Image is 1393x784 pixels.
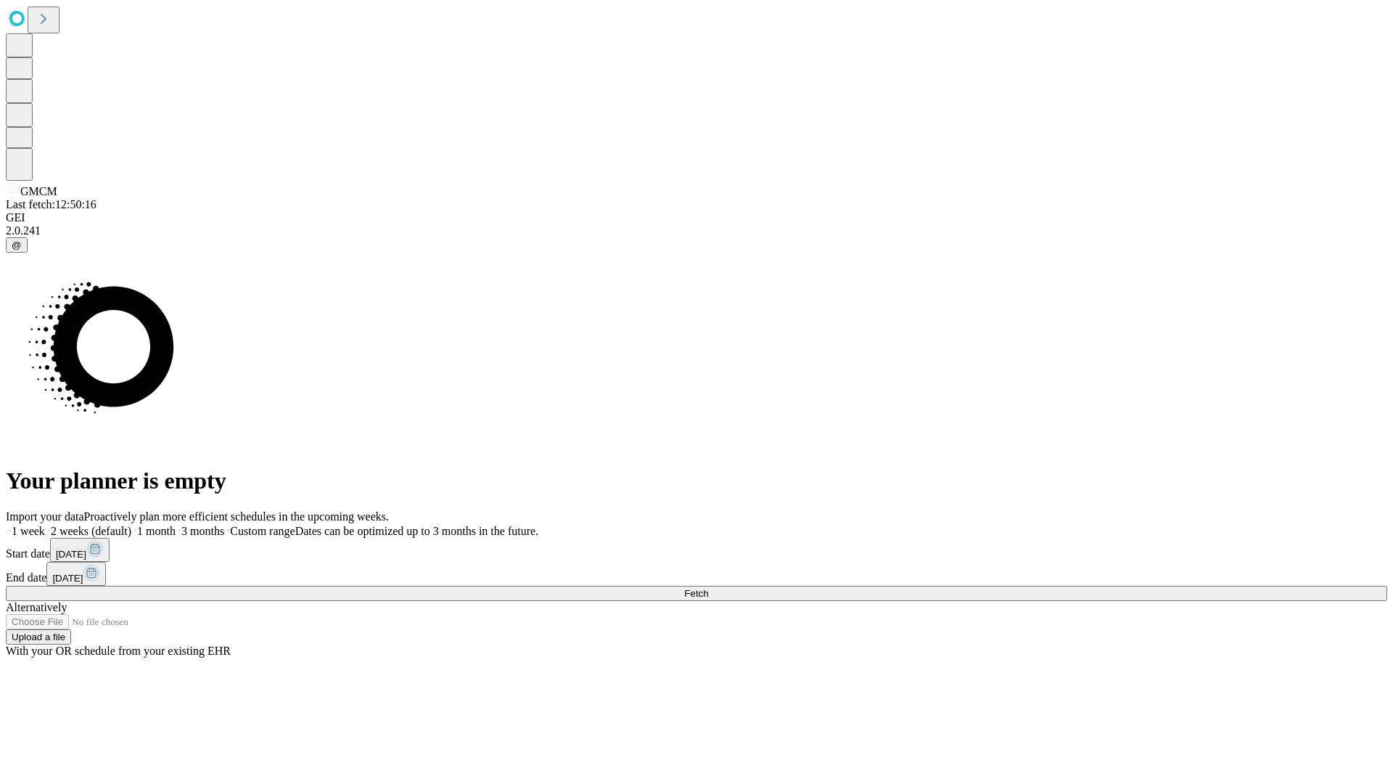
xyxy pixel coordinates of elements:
[6,601,67,613] span: Alternatively
[137,525,176,537] span: 1 month
[20,185,57,197] span: GMCM
[6,645,231,657] span: With your OR schedule from your existing EHR
[6,198,96,211] span: Last fetch: 12:50:16
[6,211,1387,224] div: GEI
[50,538,110,562] button: [DATE]
[12,525,45,537] span: 1 week
[6,629,71,645] button: Upload a file
[181,525,224,537] span: 3 months
[6,224,1387,237] div: 2.0.241
[56,549,86,560] span: [DATE]
[6,586,1387,601] button: Fetch
[6,467,1387,494] h1: Your planner is empty
[52,573,83,584] span: [DATE]
[84,510,389,523] span: Proactively plan more efficient schedules in the upcoming weeks.
[6,510,84,523] span: Import your data
[684,588,708,599] span: Fetch
[46,562,106,586] button: [DATE]
[6,562,1387,586] div: End date
[295,525,538,537] span: Dates can be optimized up to 3 months in the future.
[6,538,1387,562] div: Start date
[230,525,295,537] span: Custom range
[12,240,22,250] span: @
[51,525,131,537] span: 2 weeks (default)
[6,237,28,253] button: @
